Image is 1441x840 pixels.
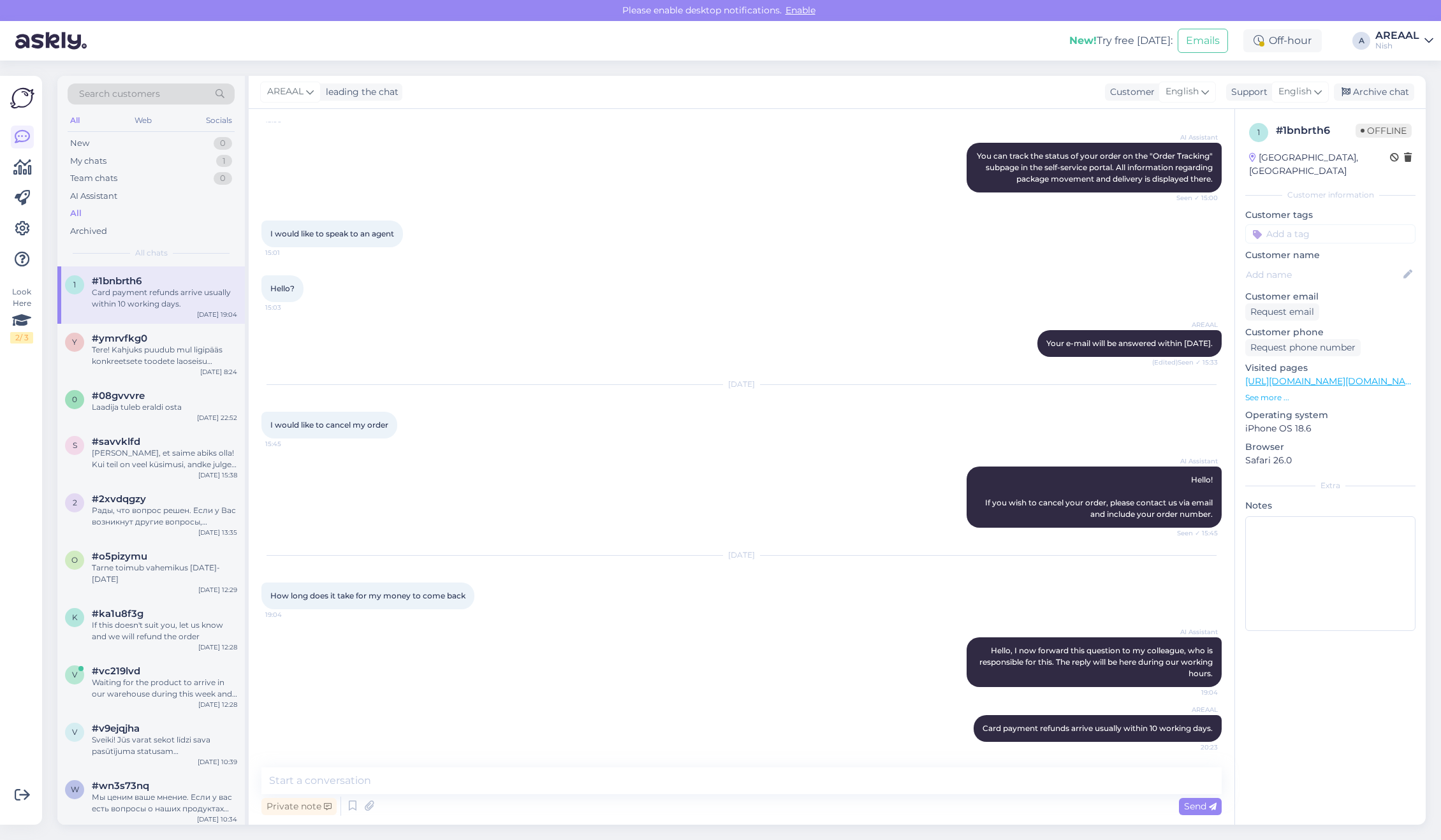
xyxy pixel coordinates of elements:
span: 1 [1257,127,1260,137]
span: o [71,555,78,565]
span: #ymrvfkg0 [92,333,147,344]
div: Рады, что вопрос решен. Если у Вас возникнут другие вопросы, пожалуйста, обращайтесь. [92,505,237,528]
div: Nish [1375,41,1419,51]
div: [DATE] [261,379,1222,390]
div: All [70,207,82,220]
span: Card payment refunds arrive usually within 10 working days. [983,723,1213,733]
div: AREAAL [1375,31,1419,41]
span: All chats [135,247,168,259]
div: Customer information [1245,189,1415,201]
span: s [73,440,77,450]
div: 2 / 3 [10,332,33,344]
span: I would like to cancel my order [270,420,388,430]
p: Operating system [1245,409,1415,422]
span: You can track the status of your order on the "Order Tracking" subpage in the self-service portal... [977,151,1215,184]
div: Мы ценим ваше мнение. Если у вас есть вопросы о наших продуктах или ценах, мы готовы помочь. [92,792,237,815]
div: 0 [214,172,232,185]
div: Card payment refunds arrive usually within 10 working days. [92,287,237,310]
span: 20:23 [1170,742,1218,752]
div: leading the chat [321,85,399,99]
span: #2xvdqgzy [92,493,146,505]
p: See more ... [1245,392,1415,403]
span: #wn3s73nq [92,780,149,792]
span: Seen ✓ 15:45 [1170,528,1218,538]
span: 2 [73,498,77,507]
span: English [1166,85,1199,99]
div: If this doesn't suit you, let us know and we will refund the order [92,619,237,642]
p: Visited pages [1245,361,1415,375]
div: Look Here [10,286,33,344]
div: Request phone number [1245,339,1361,356]
span: #08gvvvre [92,390,145,402]
div: [PERSON_NAME], et saime abiks olla! Kui teil on veel küsimusi, andke julgelt teada. [92,447,237,470]
div: Laadija tuleb eraldi osta [92,402,237,413]
div: Support [1226,85,1268,99]
div: Sveiki! Jūs varat sekot līdzi sava pasūtījuma statusam pašapkalpošanās lapā "Pasūtījuma izsekošan... [92,734,237,757]
p: Safari 26.0 [1245,454,1415,467]
div: [DATE] 22:52 [197,413,237,423]
span: AI Assistant [1170,133,1218,142]
p: Browser [1245,440,1415,454]
span: English [1278,85,1312,99]
div: A [1352,32,1370,50]
div: Socials [203,112,235,129]
div: [DATE] 13:35 [198,528,237,537]
span: #v9ejqjha [92,723,140,734]
div: New [70,137,89,150]
div: [DATE] [261,549,1222,561]
span: AI Assistant [1170,456,1218,466]
span: (Edited) Seen ✓ 15:33 [1152,358,1218,367]
span: 19:04 [1170,688,1218,697]
span: #vc219lvd [92,665,140,677]
span: AREAAL [1170,705,1218,714]
span: #savvklfd [92,436,140,447]
span: 19:04 [265,610,313,619]
div: Waiting for the product to arrive in our warehouse during this week and after that the order will... [92,677,237,700]
div: Try free [DATE]: [1069,33,1173,48]
div: 0 [214,137,232,150]
div: Archived [70,225,107,238]
span: Your e-mail will be answered within [DATE]. [1046,338,1213,348]
span: Send [1184,800,1217,812]
div: Tarne toimub vahemikus [DATE]-[DATE] [92,562,237,585]
span: AREAAL [1170,320,1218,329]
div: [DATE] 10:34 [197,815,237,824]
div: # 1bnbrth6 [1276,123,1356,138]
div: [DATE] 19:04 [197,310,237,319]
a: AREAALNish [1375,31,1433,51]
span: Hello, I now forward this question to my colleague, who is responsible for this. The reply will b... [979,646,1215,678]
span: #ka1u8f3g [92,608,143,619]
div: [DATE] 12:29 [198,585,237,595]
p: Customer tags [1245,208,1415,222]
span: 15:03 [265,303,313,312]
span: Hello? [270,284,295,293]
div: Extra [1245,480,1415,491]
span: AI Assistant [1170,627,1218,637]
div: Web [132,112,154,129]
span: v [72,727,77,737]
input: Add a tag [1245,224,1415,243]
span: 0 [72,395,77,404]
img: Askly Logo [10,86,34,110]
div: [DATE] 12:28 [198,700,237,709]
div: [DATE] 15:38 [198,470,237,480]
span: v [72,670,77,679]
div: Customer [1105,85,1155,99]
div: Tere! Kahjuks puudub mul ligipääs konkreetsete toodete laoseisu informatsioonile. Palun võtke ühe... [92,344,237,367]
span: I would like to speak to an agent [270,229,394,238]
div: [GEOGRAPHIC_DATA], [GEOGRAPHIC_DATA] [1249,151,1390,178]
button: Emails [1178,29,1228,53]
span: 15:01 [265,248,313,257]
span: #1bnbrth6 [92,275,142,287]
div: My chats [70,155,106,168]
div: [DATE] 10:39 [198,757,237,767]
div: All [68,112,82,129]
p: Customer phone [1245,326,1415,339]
p: iPhone OS 18.6 [1245,422,1415,435]
span: #o5pizymu [92,551,147,562]
div: [DATE] 8:24 [200,367,237,377]
span: w [71,785,79,794]
b: New! [1069,34,1097,47]
p: Customer name [1245,249,1415,262]
div: Request email [1245,303,1319,321]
